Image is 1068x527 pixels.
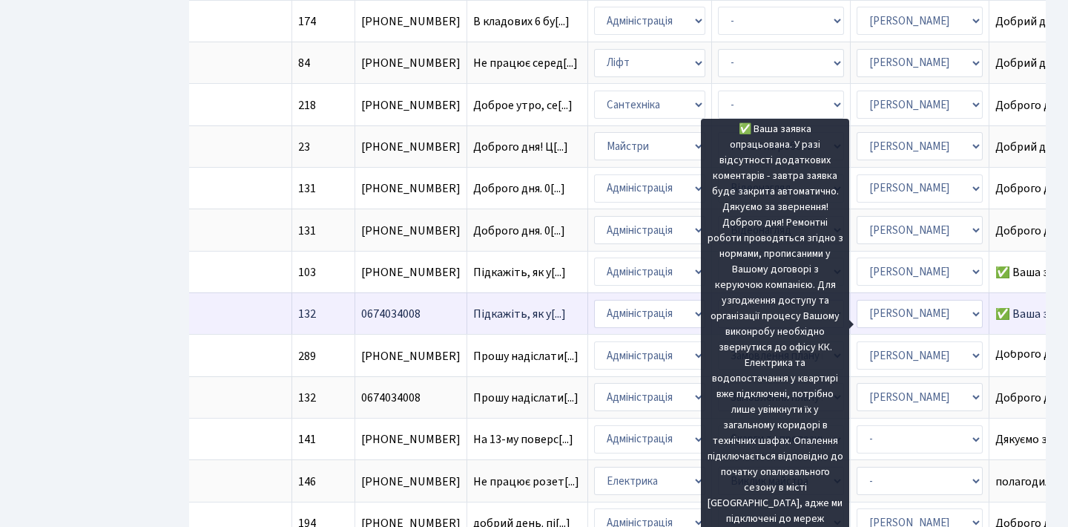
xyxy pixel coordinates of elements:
[361,57,461,69] span: [PHONE_NUMBER]
[298,474,316,490] span: 146
[361,266,461,278] span: [PHONE_NUMBER]
[473,139,568,155] span: Доброго дня! Ц[...]
[298,348,316,364] span: 289
[298,223,316,239] span: 131
[473,223,565,239] span: Доброго дня. 0[...]
[361,308,461,320] span: 0674034008
[473,180,565,197] span: Доброго дня. 0[...]
[473,348,578,364] span: Прошу надіслати[...]
[298,97,316,114] span: 218
[298,390,316,406] span: 132
[298,55,310,71] span: 84
[361,141,461,153] span: [PHONE_NUMBER]
[298,306,316,322] span: 132
[298,431,316,448] span: 141
[473,390,578,406] span: Прошу надіслати[...]
[298,139,310,155] span: 23
[361,392,461,404] span: 0674034008
[473,431,573,448] span: На 13-му поверс[...]
[298,180,316,197] span: 131
[361,476,461,488] span: [PHONE_NUMBER]
[361,183,461,194] span: [PHONE_NUMBER]
[361,225,461,237] span: [PHONE_NUMBER]
[298,13,316,30] span: 174
[473,306,566,322] span: Підкажіть, як у[...]
[361,99,461,111] span: [PHONE_NUMBER]
[298,264,316,281] span: 103
[361,16,461,27] span: [PHONE_NUMBER]
[361,350,461,362] span: [PHONE_NUMBER]
[473,97,573,114] span: Доброе утро, се[...]
[473,474,579,490] span: Не працює розет[...]
[473,55,578,71] span: Не працює серед[...]
[361,433,461,445] span: [PHONE_NUMBER]
[473,13,570,30] span: В кладових 6 бу[...]
[473,264,566,281] span: Підкажіть, як у[...]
